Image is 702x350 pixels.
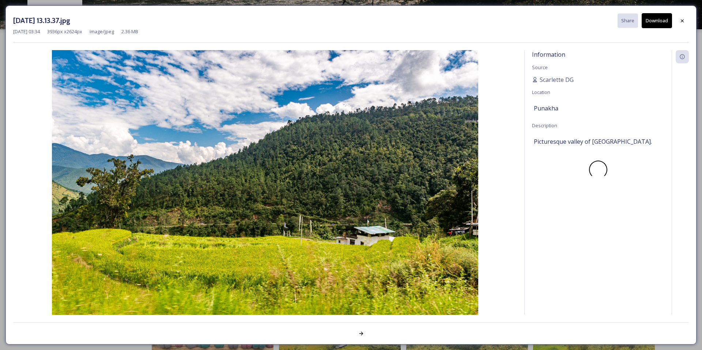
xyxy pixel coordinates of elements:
span: Source [532,64,548,71]
span: Location [532,89,550,95]
span: Description [532,122,557,129]
button: Share [618,14,638,28]
span: Punakha [534,104,558,113]
span: 2.36 MB [121,28,138,35]
span: Scarlette DG [540,75,574,84]
span: 3936 px x 2624 px [47,28,82,35]
span: Picturesque valley of [GEOGRAPHIC_DATA]. [534,137,652,146]
span: [DATE] 03:34 [13,28,40,35]
span: Information [532,50,565,59]
button: Download [642,13,672,28]
h3: [DATE] 13.13.37.jpg [13,15,70,26]
span: image/jpeg [90,28,114,35]
img: 2022-10-01%2013.13.37.jpg [13,50,517,334]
